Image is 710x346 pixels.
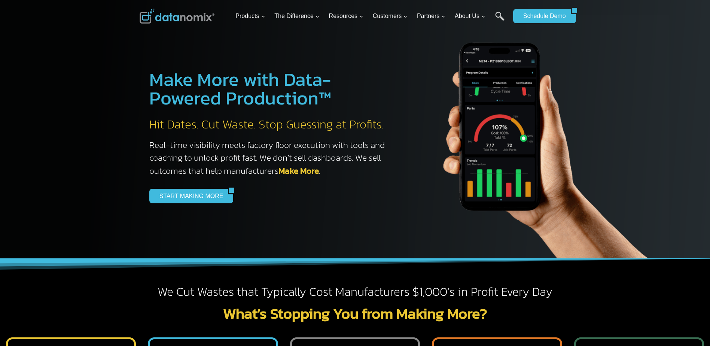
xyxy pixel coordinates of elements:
[278,164,319,177] a: Make More
[373,11,408,21] span: Customers
[149,117,393,133] h2: Hit Dates. Cut Waste. Stop Guessing at Profits.
[140,9,214,24] img: Datanomix
[274,11,320,21] span: The Difference
[149,189,228,203] a: START MAKING MORE
[329,11,363,21] span: Resources
[417,11,445,21] span: Partners
[455,11,485,21] span: About Us
[235,11,265,21] span: Products
[232,4,509,28] nav: Primary Navigation
[140,306,571,321] h2: What’s Stopping You from Making More?
[149,139,393,177] h3: Real-time visibility meets factory floor execution with tools and coaching to unlock profit fast....
[408,15,670,258] img: The Datanoix Mobile App available on Android and iOS Devices
[140,284,571,300] h2: We Cut Wastes that Typically Cost Manufacturers $1,000’s in Profit Every Day
[513,9,571,23] a: Schedule Demo
[495,12,505,28] a: Search
[149,70,393,107] h1: Make More with Data-Powered Production™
